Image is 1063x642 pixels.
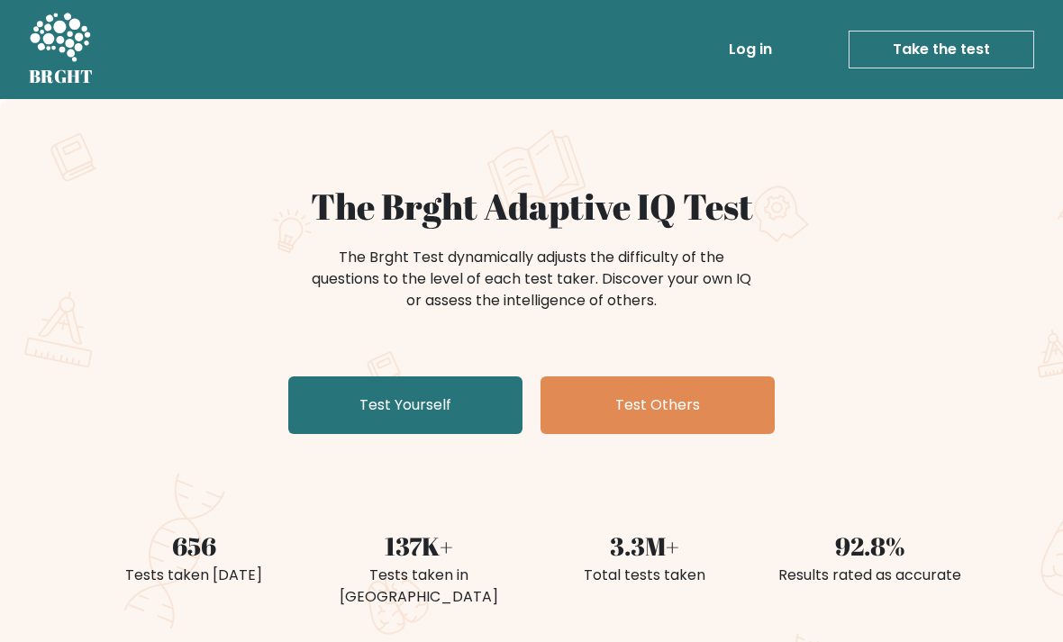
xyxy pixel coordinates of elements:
[29,66,94,87] h5: BRGHT
[541,376,775,434] a: Test Others
[722,32,779,68] a: Log in
[288,376,522,434] a: Test Yourself
[768,528,971,565] div: 92.8%
[542,528,746,565] div: 3.3M+
[542,565,746,586] div: Total tests taken
[92,528,295,565] div: 656
[92,185,971,229] h1: The Brght Adaptive IQ Test
[306,247,757,312] div: The Brght Test dynamically adjusts the difficulty of the questions to the level of each test take...
[29,7,94,92] a: BRGHT
[92,565,295,586] div: Tests taken [DATE]
[768,565,971,586] div: Results rated as accurate
[849,31,1034,68] a: Take the test
[317,565,521,608] div: Tests taken in [GEOGRAPHIC_DATA]
[317,528,521,565] div: 137K+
